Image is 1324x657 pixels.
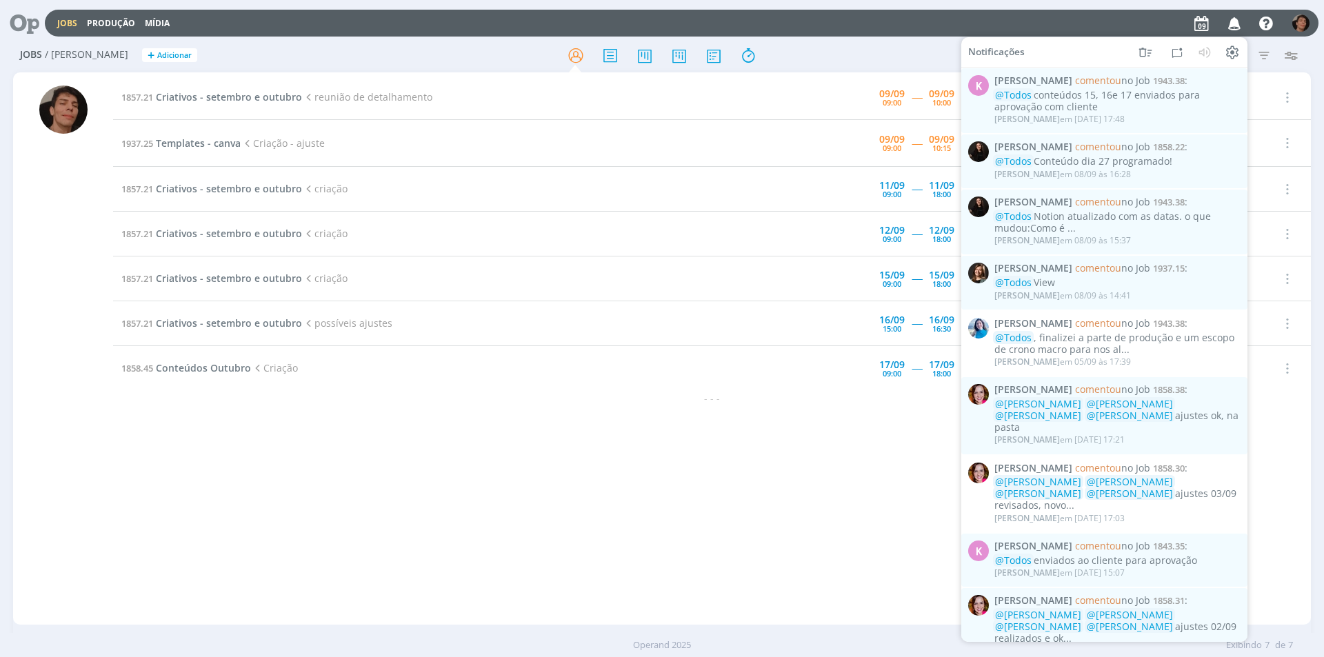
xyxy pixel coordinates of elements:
[968,263,989,283] img: L
[994,318,1240,330] span: :
[932,99,951,106] div: 10:00
[156,137,241,150] span: Templates - canva
[994,567,1060,578] span: [PERSON_NAME]
[994,290,1060,301] span: [PERSON_NAME]
[994,75,1072,87] span: [PERSON_NAME]
[883,235,901,243] div: 09:00
[932,144,951,152] div: 10:15
[994,554,1240,566] div: enviados ao cliente para aprovação
[1075,140,1150,153] span: no Job
[1075,74,1121,87] span: comentou
[929,181,954,190] div: 11/09
[994,90,1240,113] div: conteúdos 15, 16e 17 enviados para aprovação com cliente
[995,88,1032,101] span: @Todos
[994,398,1240,433] div: ajustes ok, na pasta
[912,227,922,240] span: -----
[968,141,989,162] img: S
[994,384,1240,396] span: :
[968,540,989,560] div: K
[994,263,1072,274] span: [PERSON_NAME]
[1288,638,1293,652] span: 7
[1087,409,1173,422] span: @[PERSON_NAME]
[1075,140,1121,153] span: comentou
[994,291,1131,301] div: em 08/09 às 14:41
[994,236,1131,245] div: em 08/09 às 15:37
[1226,638,1262,652] span: Exibindo
[1075,195,1121,208] span: comentou
[156,316,302,330] span: Criativos - setembro e outubro
[994,540,1072,552] span: [PERSON_NAME]
[302,90,432,103] span: reunião de detalhamento
[1087,487,1173,500] span: @[PERSON_NAME]
[148,48,154,63] span: +
[45,49,128,61] span: / [PERSON_NAME]
[932,235,951,243] div: 18:00
[83,18,139,29] button: Produção
[912,316,922,330] span: -----
[1265,638,1270,652] span: 7
[1087,475,1173,488] span: @[PERSON_NAME]
[1153,74,1185,87] span: 1943.38
[879,134,905,144] div: 09/09
[87,17,135,29] a: Produção
[1075,594,1121,607] span: comentou
[156,272,302,285] span: Criativos - setembro e outubro
[994,332,1240,356] div: , finalizei a parte de produção e um escopo de crono macro para nos al...
[1153,317,1185,330] span: 1943.38
[121,272,153,285] span: 1857.21
[1153,196,1185,208] span: 1943.38
[1153,461,1185,474] span: 1858.30
[1292,14,1310,32] img: P
[994,462,1072,474] span: [PERSON_NAME]
[994,156,1240,168] div: Conteúdo dia 27 programado!
[995,487,1081,500] span: @[PERSON_NAME]
[929,315,954,325] div: 16/09
[1075,383,1121,396] span: comentou
[968,462,989,483] img: B
[879,225,905,235] div: 12/09
[994,234,1060,246] span: [PERSON_NAME]
[995,210,1032,223] span: @Todos
[1153,594,1185,607] span: 1858.31
[994,357,1131,367] div: em 05/09 às 17:39
[1075,74,1150,87] span: no Job
[912,90,922,103] span: -----
[302,316,392,330] span: possíveis ajustes
[879,89,905,99] div: 09/09
[1087,397,1173,410] span: @[PERSON_NAME]
[142,48,197,63] button: +Adicionar
[121,227,302,240] a: 1857.21Criativos - setembro e outubro
[1087,620,1173,633] span: @[PERSON_NAME]
[1075,461,1121,474] span: comentou
[1075,383,1150,396] span: no Job
[879,181,905,190] div: 11/09
[121,182,302,195] a: 1857.21Criativos - setembro e outubro
[994,513,1125,523] div: em [DATE] 17:03
[1292,11,1310,35] button: P
[121,90,302,103] a: 1857.21Criativos - setembro e outubro
[1075,261,1150,274] span: no Job
[994,196,1240,208] span: :
[968,75,989,96] div: K
[995,620,1081,633] span: @[PERSON_NAME]
[883,325,901,332] div: 15:00
[994,568,1125,578] div: em [DATE] 15:07
[883,280,901,287] div: 09:00
[121,361,251,374] a: 1858.45Conteúdos Outubro
[1275,638,1285,652] span: de
[968,318,989,338] img: E
[121,91,153,103] span: 1857.21
[1075,538,1121,552] span: comentou
[141,18,174,29] button: Mídia
[994,170,1131,179] div: em 08/09 às 16:28
[932,280,951,287] div: 18:00
[157,51,192,60] span: Adicionar
[994,277,1240,289] div: View
[1153,262,1185,274] span: 1937.15
[995,397,1081,410] span: @[PERSON_NAME]
[156,182,302,195] span: Criativos - setembro e outubro
[156,227,302,240] span: Criativos - setembro e outubro
[1075,538,1150,552] span: no Job
[1153,141,1185,153] span: 1858.22
[879,360,905,370] div: 17/09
